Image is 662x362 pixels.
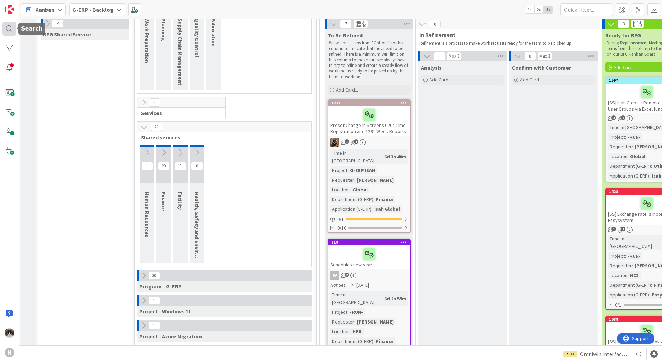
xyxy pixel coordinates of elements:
span: Facility [177,192,184,210]
div: Department (G-ERP) [330,196,373,203]
span: 4 [611,115,616,120]
div: Project [330,166,347,174]
span: Add Card... [429,77,451,83]
div: [PERSON_NAME] [355,318,395,326]
div: Department (G-ERP) [330,337,373,345]
div: Application (G-ERP) [608,172,649,180]
div: 6d 2h 55m [383,295,408,302]
div: Department (G-ERP) [608,281,651,289]
b: G-ERP - Backlog [72,6,114,13]
div: Location [608,153,627,160]
span: To Be Refined [328,32,363,39]
span: Omniwin interface HCN Test [580,350,629,358]
span: Work Preparation [144,18,151,63]
div: 0/1 [328,215,410,224]
img: Kv [5,328,14,338]
span: : [350,186,351,193]
span: 0 [191,162,203,170]
div: Global [628,153,647,160]
div: 819 [328,239,410,245]
div: FA [328,271,410,280]
div: Requester [608,143,632,150]
span: Add Card... [614,64,636,70]
img: VK [330,138,339,147]
div: -RUN- [626,252,642,260]
span: Quality Control [194,18,200,58]
div: [PERSON_NAME] [355,176,395,184]
div: Time in [GEOGRAPHIC_DATA] [330,149,382,164]
span: 3x [544,6,553,13]
span: : [382,295,383,302]
span: 21 [151,123,162,131]
span: 1 [611,227,616,231]
div: 819Schedules new year [328,239,410,269]
span: : [382,153,383,161]
span: 1 [148,296,160,305]
span: 0 / 1 [337,216,344,223]
span: : [649,172,650,180]
div: G-ERP ISAH [348,166,377,174]
span: Ready for BFG [605,32,641,39]
span: 7 [340,20,352,28]
div: Location [608,271,627,279]
div: HCZ [628,271,641,279]
div: 500 [563,351,577,357]
div: Project [608,252,625,260]
span: 20 [158,162,170,170]
div: Isah Global [373,205,402,213]
span: Support [15,1,32,9]
span: Services [141,110,217,117]
div: Min 3 [355,20,364,24]
div: Min 1 [633,20,641,24]
span: 2 [621,227,625,231]
div: 1234 [331,101,410,105]
span: BFG Shared Service [43,31,91,38]
div: -RUN- [626,133,642,141]
span: 0/10 [337,224,346,232]
span: Finance [160,192,167,211]
span: 1x [525,6,534,13]
span: : [372,205,373,213]
div: Requester [330,318,354,326]
span: 1 [354,139,358,144]
div: Project [608,133,625,141]
div: 819 [331,240,410,245]
span: 2 [345,273,349,277]
span: : [354,318,355,326]
div: Location [330,186,350,193]
div: Project [330,308,347,316]
span: Human Resources [144,192,151,238]
div: Schedules new year [328,245,410,269]
span: Kanban [35,6,54,14]
div: Max 10 [355,24,366,27]
span: : [373,196,374,203]
span: 30 [148,271,160,280]
span: 6 [149,98,160,107]
span: [DATE] [356,282,369,289]
span: Fabrication [210,18,217,47]
span: : [659,239,660,246]
span: Project - Azure Migration [139,333,202,340]
p: Refinement is a process to make work requests ready for the team to be picked up [419,41,592,46]
span: 4 [52,19,64,28]
div: FA [330,271,339,280]
div: 1234Preset Change in Screens 0204 Time Registration and 1291 Week Reports [328,100,410,136]
span: Program - G-ERP [139,283,182,290]
div: Finance [374,196,395,203]
span: : [651,281,652,289]
span: Planning [160,18,167,41]
span: : [350,328,351,335]
span: 0 [433,52,445,60]
span: Shared services [141,134,303,141]
div: Requester [608,262,632,269]
div: Time in [GEOGRAPHIC_DATA] [330,291,382,306]
span: Add Card... [520,77,542,83]
div: Max 5 [633,24,642,27]
span: 3 [618,20,629,28]
div: Location [330,328,350,335]
span: 1 [141,162,153,170]
input: Quick Filter... [560,3,612,16]
a: 819Schedules new yearFANot Set[DATE]Time in [GEOGRAPHIC_DATA]:6d 2h 55mProject:-RUN-Requester:[PE... [328,239,411,357]
span: : [347,308,348,316]
span: Project - Windows 11 [139,308,191,315]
